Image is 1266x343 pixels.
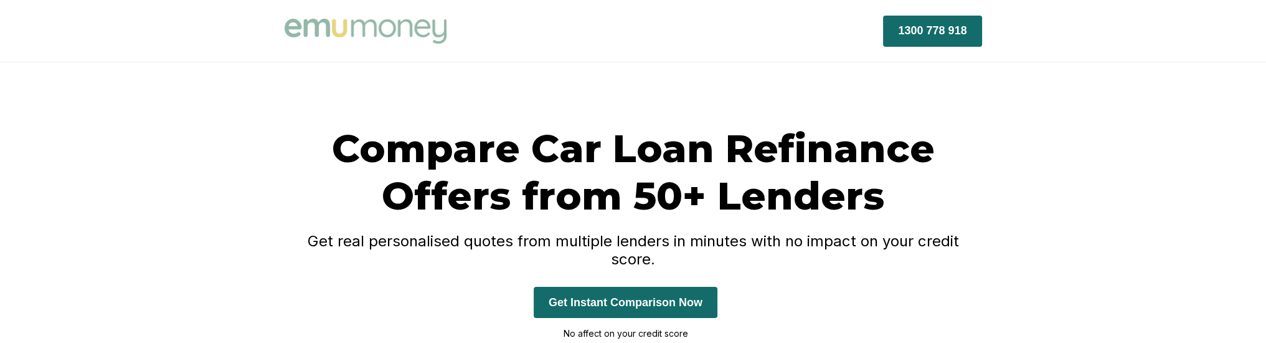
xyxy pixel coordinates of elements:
h1: Compare Car Loan Refinance Offers from 50+ Lenders [285,125,982,220]
a: 1300 778 918 [883,24,981,37]
img: Emu Money logo [285,19,446,44]
h4: Get real personalised quotes from multiple lenders in minutes with no impact on your credit score. [285,232,982,268]
button: 1300 778 918 [883,16,981,47]
button: Get Instant Comparison Now [534,287,717,318]
a: Get Instant Comparison Now [534,296,717,309]
p: No affect on your credit score [534,324,717,343]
